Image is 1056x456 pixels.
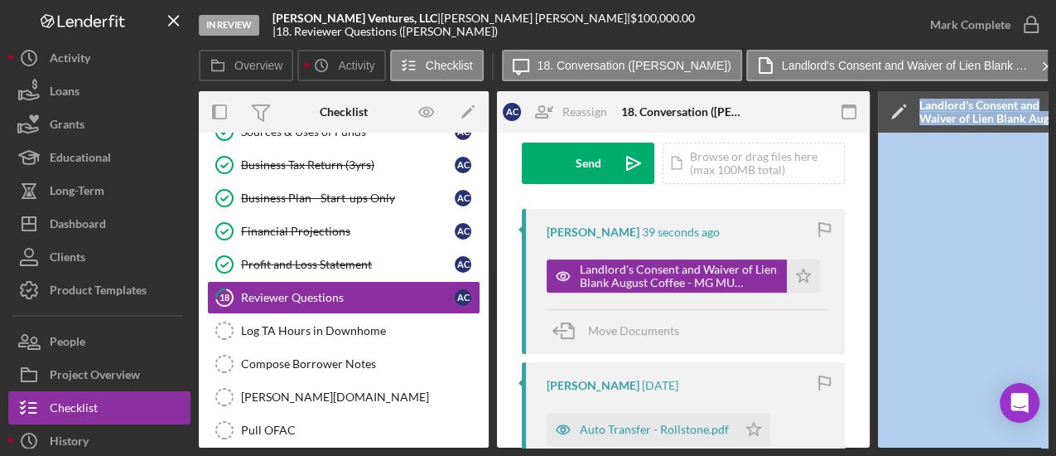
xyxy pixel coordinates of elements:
b: [PERSON_NAME] Ventures, LLC [272,11,437,25]
div: [PERSON_NAME] [PERSON_NAME] | [441,12,630,25]
div: Product Templates [50,274,147,311]
div: 18. Conversation ([PERSON_NAME]) [621,105,745,119]
a: Business Plan - Start-ups OnlyAC [207,182,480,215]
button: Project Overview [8,358,190,391]
button: Loans [8,75,190,108]
div: Send [576,143,601,184]
label: Checklist [426,59,473,72]
div: Checklist [320,105,368,119]
div: Educational [50,141,111,178]
div: A C [455,289,471,306]
button: Grants [8,108,190,141]
div: Clients [50,240,85,278]
div: Project Overview [50,358,140,395]
div: Auto Transfer - Rollstone.pdf [580,423,729,436]
button: Checklist [8,391,190,424]
button: Activity [8,41,190,75]
div: Log TA Hours in Downhome [241,324,480,337]
button: Dashboard [8,207,190,240]
button: ACReassign [494,95,624,129]
div: $100,000.00 [630,12,700,25]
div: [PERSON_NAME] [547,226,639,239]
div: A C [455,223,471,240]
button: People [8,325,190,358]
a: Compose Borrower Notes [207,347,480,381]
label: Activity [338,59,374,72]
label: Landlord's Consent and Waiver of Lien Blank August Coffee - MG MU [DATE].doc [782,59,1030,72]
div: People [50,325,85,362]
button: Activity [297,50,385,81]
button: Overview [199,50,293,81]
button: 18. Conversation ([PERSON_NAME]) [502,50,742,81]
button: Checklist [390,50,484,81]
div: Long-Term [50,174,104,211]
span: Move Documents [588,323,679,337]
div: Profit and Loss Statement [241,258,455,271]
div: Mark Complete [930,8,1010,41]
div: Loans [50,75,80,112]
a: [PERSON_NAME][DOMAIN_NAME] [207,381,480,414]
div: [PERSON_NAME][DOMAIN_NAME] [241,391,480,404]
div: In Review [199,15,259,36]
div: A C [455,256,471,273]
a: 18Reviewer QuestionsAC [207,281,480,314]
tspan: 18 [219,292,229,303]
button: Auto Transfer - Rollstone.pdf [547,413,770,446]
div: A C [503,103,521,121]
a: Log TA Hours in Downhome [207,314,480,347]
div: Checklist [50,391,98,429]
div: Pull OFAC [241,424,480,437]
time: 2025-08-12 19:34 [642,379,678,392]
button: Move Documents [547,310,696,352]
div: Business Plan - Start-ups Only [241,192,455,205]
button: Product Templates [8,274,190,307]
button: Landlord's Consent and Waiver of Lien Blank August Coffee - MG MU [DATE].doc [547,260,820,293]
div: A C [455,190,471,206]
button: Long-Term [8,174,190,207]
button: Clients [8,240,190,274]
div: Reviewer Questions [241,291,455,304]
div: Grants [50,108,84,145]
a: Financial ProjectionsAC [207,215,480,248]
div: Reassign [562,95,607,129]
div: Activity [50,41,90,79]
a: Profit and Loss StatementAC [207,248,480,281]
div: | [272,12,441,25]
label: 18. Conversation ([PERSON_NAME]) [538,59,731,72]
div: Business Tax Return (3yrs) [241,158,455,172]
button: Mark Complete [914,8,1048,41]
div: Dashboard [50,207,106,245]
div: Open Intercom Messenger [1000,383,1039,423]
div: [PERSON_NAME] [547,379,639,392]
label: Overview [234,59,282,72]
div: Financial Projections [241,225,455,238]
a: Business Tax Return (3yrs)AC [207,148,480,182]
div: | 18. Reviewer Questions ([PERSON_NAME]) [272,25,498,38]
a: Pull OFAC [207,414,480,447]
div: A C [455,157,471,173]
time: 2025-08-14 14:22 [642,226,720,239]
button: Send [522,143,654,184]
div: Compose Borrower Notes [241,357,480,371]
div: Landlord's Consent and Waiver of Lien Blank August Coffee - MG MU [DATE].doc [580,263,779,289]
button: Educational [8,141,190,174]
